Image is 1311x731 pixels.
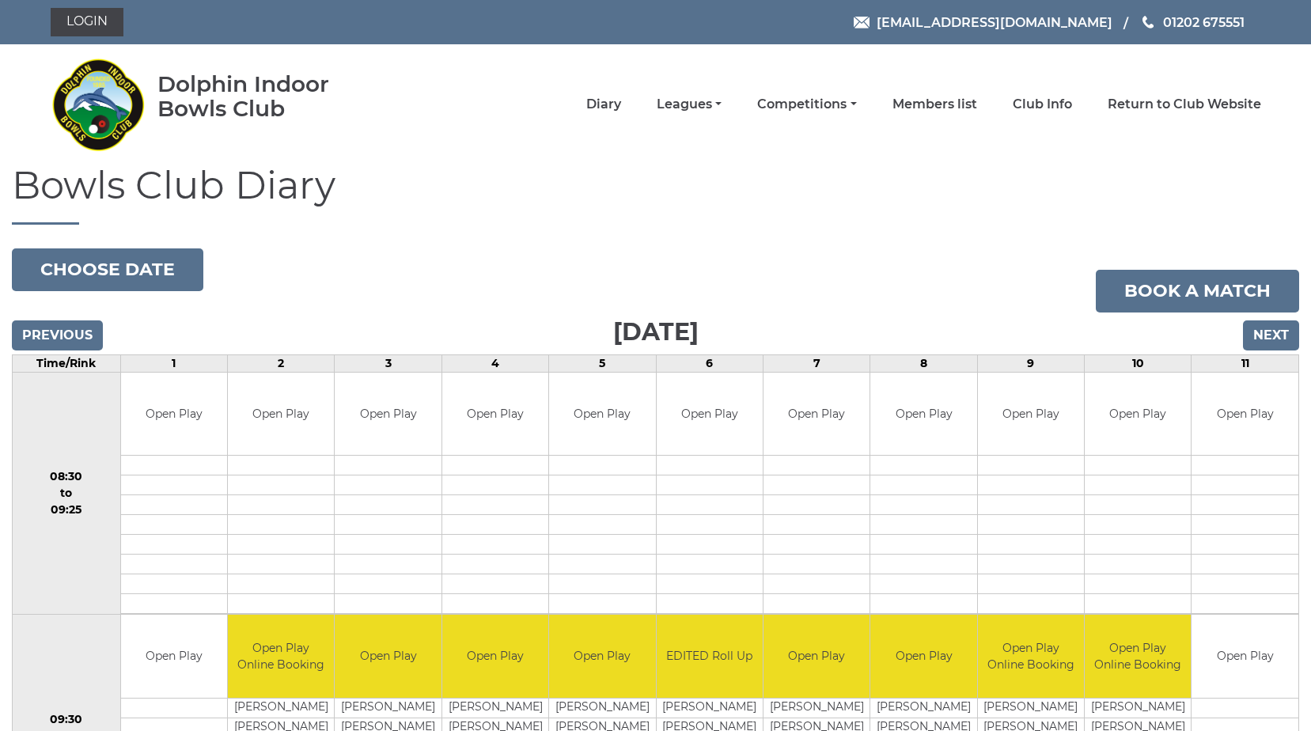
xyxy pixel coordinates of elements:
[549,698,655,718] td: [PERSON_NAME]
[13,372,121,615] td: 08:30 to 09:25
[441,354,548,372] td: 4
[870,698,976,718] td: [PERSON_NAME]
[1085,615,1191,698] td: Open Play Online Booking
[120,354,227,372] td: 1
[335,354,441,372] td: 3
[335,615,441,698] td: Open Play
[121,373,227,456] td: Open Play
[877,14,1112,29] span: [EMAIL_ADDRESS][DOMAIN_NAME]
[1243,320,1299,350] input: Next
[1192,354,1299,372] td: 11
[549,615,655,698] td: Open Play
[1085,354,1192,372] td: 10
[978,373,1084,456] td: Open Play
[1192,615,1298,698] td: Open Play
[657,698,763,718] td: [PERSON_NAME]
[442,698,548,718] td: [PERSON_NAME]
[12,165,1299,225] h1: Bowls Club Diary
[1085,373,1191,456] td: Open Play
[12,320,103,350] input: Previous
[978,698,1084,718] td: [PERSON_NAME]
[442,373,548,456] td: Open Play
[335,373,441,456] td: Open Play
[335,698,441,718] td: [PERSON_NAME]
[1013,96,1072,113] a: Club Info
[763,354,870,372] td: 7
[51,49,146,160] img: Dolphin Indoor Bowls Club
[228,615,334,698] td: Open Play Online Booking
[854,13,1112,32] a: Email [EMAIL_ADDRESS][DOMAIN_NAME]
[1096,270,1299,312] a: Book a match
[12,248,203,291] button: Choose date
[870,615,976,698] td: Open Play
[13,354,121,372] td: Time/Rink
[121,615,227,698] td: Open Play
[549,354,656,372] td: 5
[586,96,621,113] a: Diary
[1192,373,1298,456] td: Open Play
[228,698,334,718] td: [PERSON_NAME]
[892,96,977,113] a: Members list
[870,373,976,456] td: Open Play
[854,17,870,28] img: Email
[763,373,870,456] td: Open Play
[549,373,655,456] td: Open Play
[763,698,870,718] td: [PERSON_NAME]
[442,615,548,698] td: Open Play
[1163,14,1245,29] span: 01202 675551
[1140,13,1245,32] a: Phone us 01202 675551
[657,96,722,113] a: Leagues
[657,615,763,698] td: EDITED Roll Up
[1085,698,1191,718] td: [PERSON_NAME]
[978,615,1084,698] td: Open Play Online Booking
[656,354,763,372] td: 6
[977,354,1084,372] td: 9
[757,96,856,113] a: Competitions
[763,615,870,698] td: Open Play
[1142,16,1154,28] img: Phone us
[228,354,335,372] td: 2
[1108,96,1261,113] a: Return to Club Website
[228,373,334,456] td: Open Play
[157,72,380,121] div: Dolphin Indoor Bowls Club
[51,8,123,36] a: Login
[870,354,977,372] td: 8
[657,373,763,456] td: Open Play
